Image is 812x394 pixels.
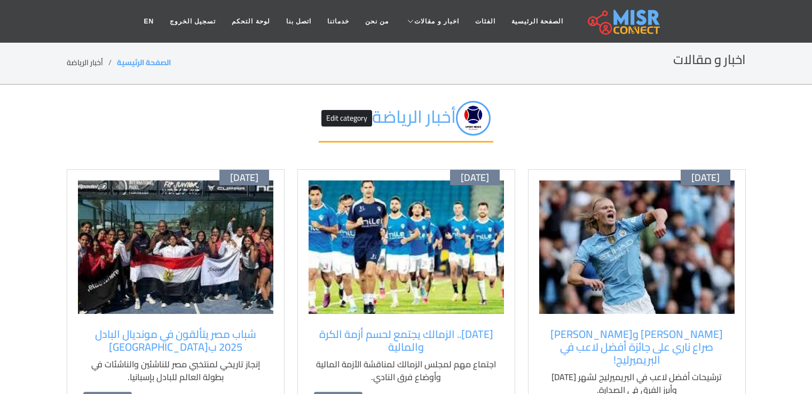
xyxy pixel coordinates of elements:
img: مجلس إدارة الزمالك خلال اجتماع لمناقشة الأزمات [309,180,504,314]
a: EN [136,11,162,31]
span: [DATE] [230,172,258,184]
span: [DATE] [691,172,720,184]
a: شباب مصر يتألقون في مونديال البادل 2025 ب[GEOGRAPHIC_DATA] [83,328,268,353]
h2: أخبار الرياضة [319,101,493,143]
a: من نحن [357,11,397,31]
a: اتصل بنا [278,11,319,31]
img: 6ID61bWmfYNJ38VrOyMM.png [456,101,491,136]
a: خدماتنا [319,11,357,31]
a: الصفحة الرئيسية [503,11,571,31]
a: لوحة التحكم [224,11,278,31]
p: إنجاز تاريخي لمنتخبي مصر للناشئين والناشئات في بطولة العالم للبادل بإسبانيا. [83,358,268,383]
a: الصفحة الرئيسية [117,56,171,69]
img: نجوم الدوري الإنجليزي الممتاز لشهر سبتمبر 2025 [539,180,735,314]
a: الفئات [467,11,503,31]
li: أخبار الرياضة [67,57,117,68]
button: Edit category [321,110,372,127]
p: اجتماع مهم لمجلس الزمالك لمناقشة الأزمة المالية وأوضاع فرق النادي. [314,358,499,383]
span: اخبار و مقالات [414,17,459,26]
img: منتخب مصر للناشئين والناشئات في بطولة العالم للبادل 2025 [78,180,273,314]
a: اخبار و مقالات [397,11,467,31]
a: تسجيل الخروج [162,11,224,31]
img: main.misr_connect [588,8,659,35]
h2: اخبار و مقالات [673,52,746,68]
a: [DATE].. الزمالك يجتمع لحسم أزمة الكرة والمالية [314,328,499,353]
span: [DATE] [461,172,489,184]
a: [PERSON_NAME] و[PERSON_NAME] صراع ناري على جائزة أفضل لاعب في البريميرليج! [545,328,729,366]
